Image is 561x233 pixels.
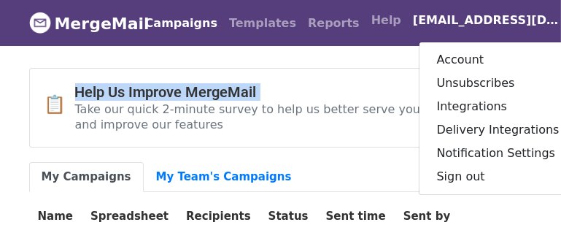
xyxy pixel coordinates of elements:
[29,8,128,39] a: MergeMail
[413,12,559,29] span: [EMAIL_ADDRESS][DOMAIN_NAME]
[45,94,75,115] span: 📋
[365,6,407,35] a: Help
[139,9,223,38] a: Campaigns
[75,83,428,101] h4: Help Us Improve MergeMail
[302,9,365,38] a: Reports
[29,12,51,34] img: MergeMail logo
[223,9,302,38] a: Templates
[144,162,304,192] a: My Team's Campaigns
[488,163,561,233] div: 聊天小工具
[29,162,144,192] a: My Campaigns
[488,163,561,233] iframe: Chat Widget
[75,102,428,132] p: Take our quick 2-minute survey to help us better serve you and improve our features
